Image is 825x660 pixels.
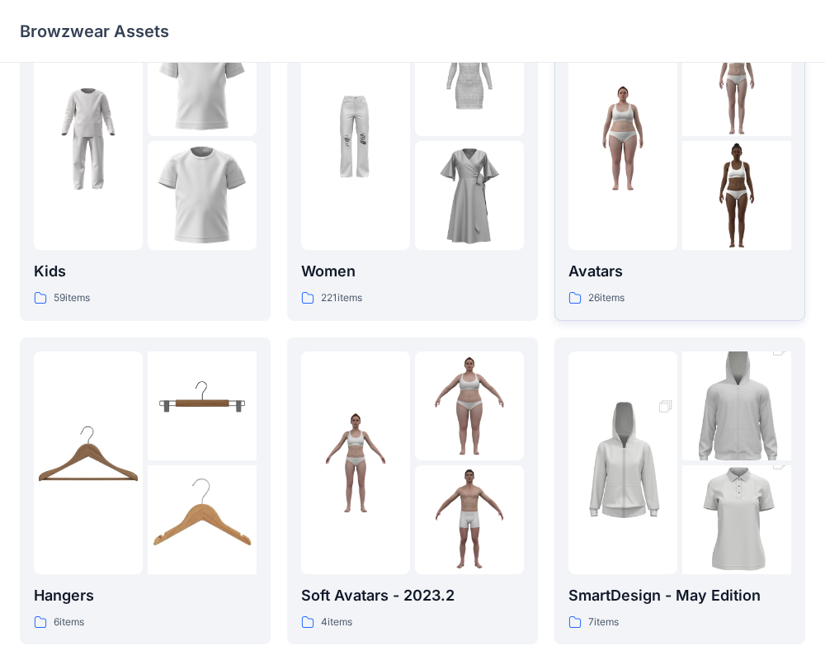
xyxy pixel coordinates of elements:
[568,84,677,193] img: folder 1
[148,27,257,136] img: folder 2
[148,141,257,250] img: folder 3
[588,290,625,307] p: 26 items
[682,27,791,136] img: folder 2
[554,13,805,321] a: folder 1folder 2folder 3Avatars26items
[287,337,538,645] a: folder 1folder 2folder 3Soft Avatars - 2023.24items
[321,614,352,631] p: 4 items
[588,614,619,631] p: 7 items
[20,20,169,43] p: Browzwear Assets
[301,408,410,517] img: folder 1
[148,351,257,460] img: folder 2
[54,614,84,631] p: 6 items
[682,438,791,601] img: folder 3
[554,337,805,645] a: folder 1folder 2folder 3SmartDesign - May Edition7items
[34,408,143,517] img: folder 1
[287,13,538,321] a: folder 1folder 2folder 3Women221items
[148,465,257,574] img: folder 3
[415,465,524,574] img: folder 3
[415,27,524,136] img: folder 2
[301,584,524,607] p: Soft Avatars - 2023.2
[54,290,90,307] p: 59 items
[34,584,257,607] p: Hangers
[34,84,143,193] img: folder 1
[20,337,271,645] a: folder 1folder 2folder 3Hangers6items
[301,84,410,193] img: folder 1
[682,141,791,250] img: folder 3
[321,290,362,307] p: 221 items
[568,260,791,283] p: Avatars
[34,260,257,283] p: Kids
[568,381,677,544] img: folder 1
[415,141,524,250] img: folder 3
[682,324,791,488] img: folder 2
[301,260,524,283] p: Women
[20,13,271,321] a: folder 1folder 2folder 3Kids59items
[415,351,524,460] img: folder 2
[568,584,791,607] p: SmartDesign - May Edition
